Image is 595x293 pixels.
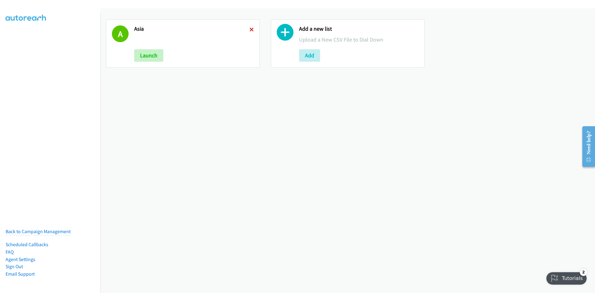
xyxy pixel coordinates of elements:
[6,264,23,269] a: Sign Out
[6,242,48,247] a: Scheduled Callbacks
[134,49,163,62] button: Launch
[6,229,71,234] a: Back to Campaign Management
[299,25,419,33] h2: Add a new list
[299,35,419,44] p: Upload a New CSV File to Dial Down
[6,256,35,262] a: Agent Settings
[6,271,35,277] a: Email Support
[299,49,320,62] button: Add
[112,25,129,42] h1: A
[134,25,249,33] h2: Asia
[577,122,595,171] iframe: Resource Center
[543,266,590,288] iframe: Checklist
[6,249,14,255] a: FAQ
